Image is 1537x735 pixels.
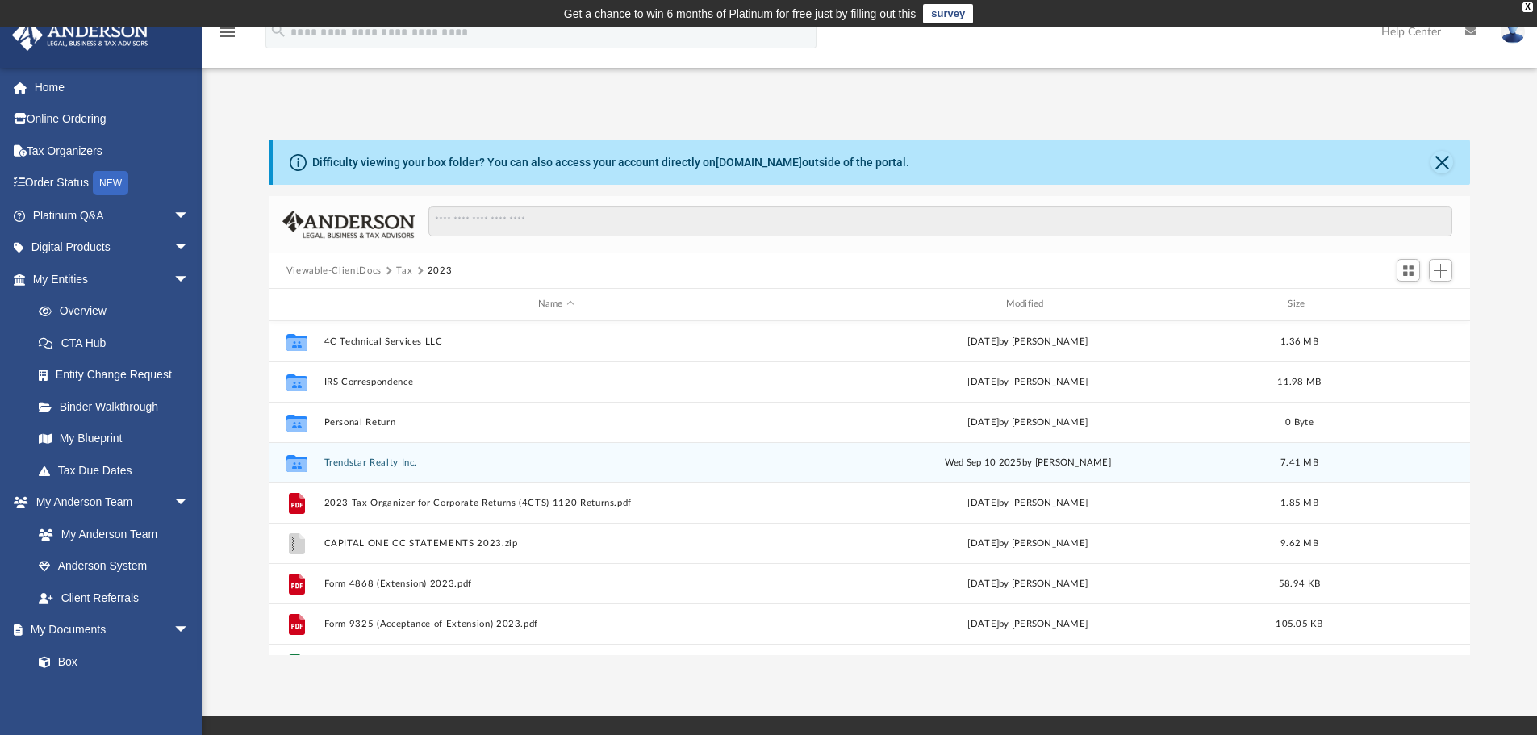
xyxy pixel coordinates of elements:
a: Client Referrals [23,582,206,614]
div: [DATE] by [PERSON_NAME] [796,576,1260,591]
a: Anderson System [23,550,206,583]
div: Wed Sep 10 2025 by [PERSON_NAME] [796,455,1260,470]
button: Tax [396,264,412,278]
button: IRS Correspondence [324,377,788,387]
div: Size [1267,297,1331,311]
a: CTA Hub [23,327,214,359]
button: CAPITAL ONE CC STATEMENTS 2023.zip [324,538,788,549]
a: Tax Due Dates [23,454,214,487]
div: id [276,297,316,311]
img: Anderson Advisors Platinum Portal [7,19,153,51]
span: 1.85 MB [1280,498,1318,507]
button: Form 4868 (Extension) 2023.pdf [324,578,788,589]
div: [DATE] by [PERSON_NAME] [796,415,1260,429]
span: 58.94 KB [1279,578,1320,587]
span: 11.98 MB [1277,377,1321,386]
a: My Entitiesarrow_drop_down [11,263,214,295]
div: Modified [795,297,1259,311]
a: menu [218,31,237,42]
div: close [1522,2,1533,12]
button: 4C Technical Services LLC [324,336,788,347]
a: My Anderson Team [23,518,198,550]
span: arrow_drop_down [173,232,206,265]
img: User Pic [1501,20,1525,44]
button: Switch to Grid View [1397,259,1421,282]
a: My Documentsarrow_drop_down [11,614,206,646]
a: Binder Walkthrough [23,390,214,423]
div: grid [269,321,1471,655]
a: Order StatusNEW [11,167,214,200]
a: Digital Productsarrow_drop_down [11,232,214,264]
a: Online Ordering [11,103,214,136]
div: id [1339,297,1451,311]
button: Close [1430,151,1453,173]
span: 1.36 MB [1280,336,1318,345]
span: arrow_drop_down [173,199,206,232]
a: Tax Organizers [11,135,214,167]
button: Add [1429,259,1453,282]
a: [DOMAIN_NAME] [716,156,802,169]
div: [DATE] by [PERSON_NAME] [796,495,1260,510]
input: Search files and folders [428,206,1452,236]
button: 2023 [428,264,453,278]
span: arrow_drop_down [173,614,206,647]
div: Name [323,297,787,311]
i: search [269,22,287,40]
div: Get a chance to win 6 months of Platinum for free just by filling out this [564,4,917,23]
div: [DATE] by [PERSON_NAME] [796,536,1260,550]
a: Meeting Minutes [23,678,206,710]
div: NEW [93,171,128,195]
button: Form 9325 (Acceptance of Extension) 2023.pdf [324,619,788,629]
a: survey [923,4,973,23]
a: My Blueprint [23,423,206,455]
button: Viewable-ClientDocs [286,264,382,278]
a: Home [11,71,214,103]
button: 2023 Tax Organizer for Corporate Returns (4CTS) 1120 Returns.pdf [324,498,788,508]
span: arrow_drop_down [173,487,206,520]
a: Platinum Q&Aarrow_drop_down [11,199,214,232]
div: [DATE] by [PERSON_NAME] [796,374,1260,389]
a: Entity Change Request [23,359,214,391]
button: Trendstar Realty Inc. [324,457,788,468]
div: [DATE] by [PERSON_NAME] [796,334,1260,349]
div: Difficulty viewing your box folder? You can also access your account directly on outside of the p... [312,154,909,171]
span: 0 Byte [1285,417,1314,426]
span: arrow_drop_down [173,263,206,296]
div: [DATE] by [PERSON_NAME] [796,616,1260,631]
button: Personal Return [324,417,788,428]
span: 105.05 KB [1276,619,1322,628]
i: menu [218,23,237,42]
a: Box [23,645,198,678]
span: 9.62 MB [1280,538,1318,547]
a: My Anderson Teamarrow_drop_down [11,487,206,519]
a: Overview [23,295,214,328]
span: 7.41 MB [1280,457,1318,466]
